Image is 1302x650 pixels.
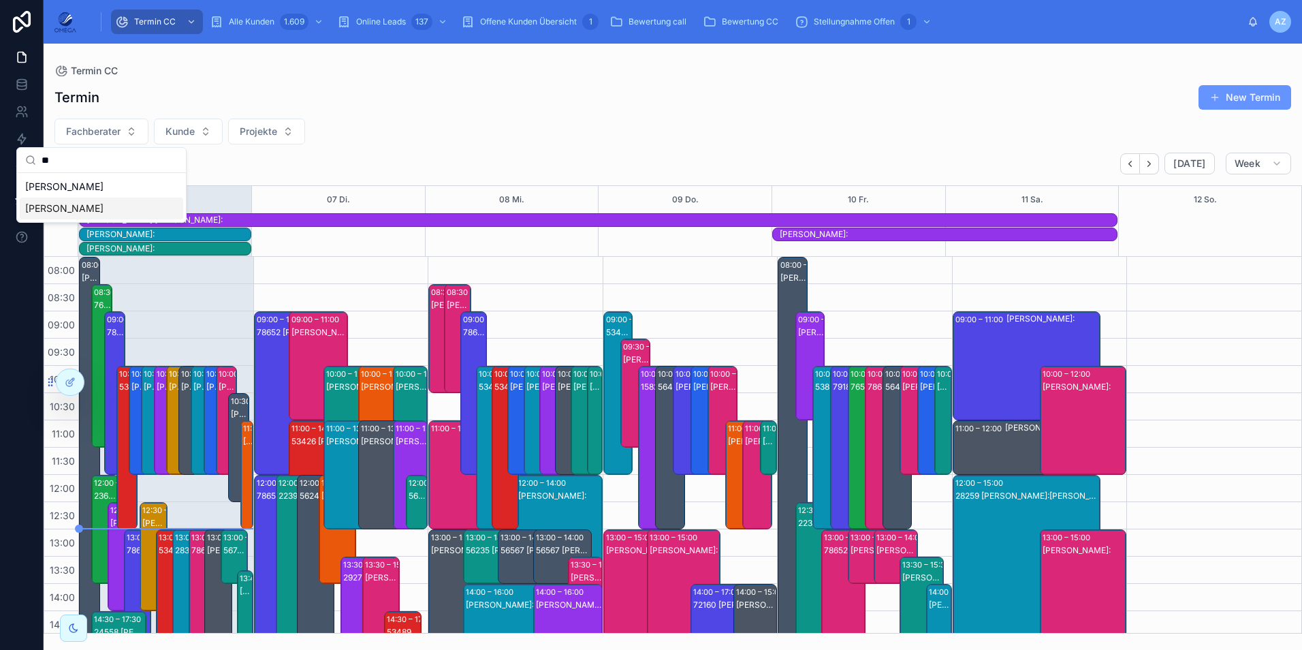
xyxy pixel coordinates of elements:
[219,367,270,381] div: 10:00 – 12:00
[396,436,426,447] div: [PERSON_NAME]:
[175,531,226,544] div: 13:00 – 16:00
[629,16,686,27] span: Bewertung call
[396,382,426,392] div: [PERSON_NAME]:
[672,186,699,213] button: 09 Do.
[105,312,125,474] div: 09:00 – 12:0078652 [PERSON_NAME]:[PERSON_NAME]
[728,422,778,435] div: 11:00 – 13:00
[1006,313,1099,324] div: [PERSON_NAME]:
[229,16,274,27] span: Alle Kunden
[728,436,753,447] div: [PERSON_NAME]:
[536,545,591,556] div: 56567 [PERSON_NAME]:[PERSON_NAME]
[498,530,556,583] div: 13:00 – 14:0056567 [PERSON_NAME]:[PERSON_NAME]
[710,367,761,381] div: 10:00 – 12:00
[169,367,220,381] div: 10:00 – 12:00
[606,327,631,338] div: 53489 [PERSON_NAME]:[PERSON_NAME]
[327,186,350,213] div: 07 Di.
[815,367,866,381] div: 10:00 – 13:00
[142,504,193,517] div: 12:30 – 14:30
[324,367,382,474] div: 10:00 – 12:00[PERSON_NAME]:
[848,186,869,213] div: 10 Fr.
[605,10,696,34] a: Bewertung call
[181,382,198,392] div: [PERSON_NAME]:
[82,273,99,283] div: [PERSON_NAME]:
[181,367,232,381] div: 10:00 – 12:00
[359,421,417,529] div: 11:00 – 13:00[PERSON_NAME]:
[219,382,236,392] div: [PERSON_NAME]:
[606,531,657,544] div: 13:00 – 15:00
[92,285,112,447] div: 08:30 – 11:3076532 [PERSON_NAME]:[PERSON_NAME]
[94,476,145,490] div: 12:00 – 14:00
[848,367,876,529] div: 10:00 – 13:0076532 [PERSON_NAME]:[PERSON_NAME]
[791,10,938,34] a: Stellungnahme Offen1
[356,16,406,27] span: Online Leads
[87,7,1248,37] div: scrollable content
[1140,153,1159,174] button: Next
[831,367,859,529] div: 10:00 – 13:0079189 [PERSON_NAME]:[PERSON_NAME]
[94,491,117,501] div: 23611 [PERSON_NAME]:[PERSON_NAME]
[1041,367,1126,474] div: 10:00 – 12:00[PERSON_NAME]:
[590,367,641,381] div: 10:00 – 12:00
[501,531,552,544] div: 13:00 – 14:00
[193,367,244,381] div: 10:00 – 12:00
[361,436,416,447] div: [PERSON_NAME]:
[119,367,170,381] div: 10:00 – 13:00
[431,285,483,299] div: 08:30 – 10:30
[479,367,530,381] div: 10:00 – 13:00
[699,10,788,34] a: Bewertung CC
[953,312,1100,420] div: 09:00 – 11:00[PERSON_NAME]:
[1005,422,1126,433] div: [PERSON_NAME]:
[279,476,330,490] div: 12:00 – 15:00
[231,409,248,420] div: [PERSON_NAME]:
[1021,186,1043,213] div: 11 Sa.
[319,476,355,583] div: 12:00 – 14:00[PERSON_NAME]:
[129,367,149,474] div: 10:00 – 12:00[PERSON_NAME] [PERSON_NAME]:
[480,16,577,27] span: Offene Kunden Übersicht
[606,313,658,326] div: 09:00 – 12:00
[223,545,247,556] div: 56743 [PERSON_NAME]:[PERSON_NAME]
[361,367,412,381] div: 10:00 – 12:00
[228,119,305,144] button: Select Button
[1198,85,1291,110] button: New Termin
[463,313,515,326] div: 09:00 – 12:00
[658,382,683,392] div: 56459 [PERSON_NAME]:[PERSON_NAME]
[573,382,596,392] div: [PERSON_NAME]:
[743,421,771,529] div: 11:00 – 13:00[PERSON_NAME]:
[573,367,624,381] div: 10:00 – 12:00
[708,367,736,474] div: 10:00 – 12:00[PERSON_NAME]:
[902,367,953,381] div: 10:00 – 12:00
[648,530,720,638] div: 13:00 – 15:00[PERSON_NAME]:
[169,382,186,392] div: [PERSON_NAME] [PERSON_NAME]:
[510,367,561,381] div: 10:00 – 12:00
[623,340,674,354] div: 09:30 – 11:30
[396,422,445,435] div: 11:00 – 13:00
[326,367,377,381] div: 10:00 – 12:00
[289,312,347,420] div: 09:00 – 11:00[PERSON_NAME]:
[206,382,223,392] div: [PERSON_NAME]:
[206,367,257,381] div: 10:00 – 12:00
[885,367,936,381] div: 10:00 – 13:00
[693,367,744,381] div: 10:00 – 12:00
[1043,382,1126,392] div: [PERSON_NAME]:
[650,531,701,544] div: 13:00 – 15:00
[361,382,416,392] div: [PERSON_NAME]:
[722,16,778,27] span: Bewertung CC
[94,285,145,299] div: 08:30 – 11:30
[556,367,581,474] div: 10:00 – 12:00[PERSON_NAME]:
[464,530,522,583] div: 13:00 – 14:0056235 [PERSON_NAME]:[PERSON_NAME]
[558,367,609,381] div: 10:00 – 12:00
[763,436,776,447] div: [PERSON_NAME]:
[1194,186,1217,213] button: 12 So.
[17,173,186,222] div: Suggestions
[510,382,533,392] div: [PERSON_NAME] [PERSON_NAME]:
[241,421,252,529] div: 11:00 – 13:00[PERSON_NAME]:
[798,327,823,338] div: [PERSON_NAME]:
[359,367,417,474] div: 10:00 – 12:00[PERSON_NAME]:
[229,394,249,501] div: 10:30 – 12:30[PERSON_NAME]:
[117,367,137,529] div: 10:00 – 13:0053381 [PERSON_NAME]:[PERSON_NAME]
[499,186,524,213] div: 08 Mi.
[193,382,210,392] div: [PERSON_NAME]:
[582,14,599,30] div: 1
[691,367,719,474] div: 10:00 – 12:00[PERSON_NAME] [PERSON_NAME]:
[745,436,770,447] div: [PERSON_NAME]:
[824,531,875,544] div: 13:00 – 16:00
